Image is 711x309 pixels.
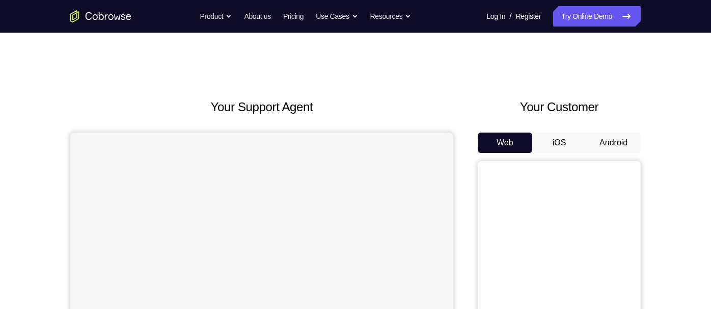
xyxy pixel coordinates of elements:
h2: Your Customer [478,98,641,116]
a: Go to the home page [70,10,131,22]
a: Log In [486,6,505,27]
button: Android [586,133,641,153]
button: iOS [532,133,587,153]
button: Resources [370,6,412,27]
span: / [509,10,511,22]
button: Web [478,133,532,153]
a: About us [244,6,270,27]
h2: Your Support Agent [70,98,453,116]
a: Register [516,6,541,27]
a: Try Online Demo [553,6,641,27]
a: Pricing [283,6,304,27]
button: Use Cases [316,6,358,27]
button: Product [200,6,232,27]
